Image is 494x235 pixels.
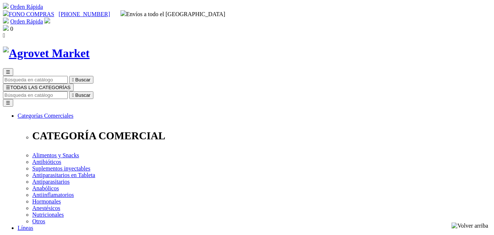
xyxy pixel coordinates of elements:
[3,99,13,107] button: ☰
[120,10,126,16] img: delivery-truck.svg
[3,11,54,17] a: FONO COMPRAS
[32,218,45,224] a: Otros
[32,192,74,198] a: Antiinflamatorios
[44,18,50,25] a: Acceda a su cuenta de cliente
[120,11,226,17] span: Envíos a todo el [GEOGRAPHIC_DATA]
[32,185,59,191] a: Anabólicos
[3,18,9,23] img: shopping-cart.svg
[75,77,90,82] span: Buscar
[32,130,491,142] p: CATEGORÍA COMERCIAL
[452,223,488,229] img: Volver arriba
[75,92,90,98] span: Buscar
[32,212,64,218] a: Nutricionales
[72,92,74,98] i: 
[18,225,33,231] a: Líneas
[6,85,10,90] span: ☰
[3,25,9,31] img: shopping-bag.svg
[10,4,43,10] a: Orden Rápida
[18,113,73,119] a: Categorías Comerciales
[3,68,13,76] button: ☰
[32,198,61,205] a: Hormonales
[3,76,68,84] input: Buscar
[59,11,110,17] a: [PHONE_NUMBER]
[3,84,74,91] button: ☰TODAS LAS CATEGORÍAS
[44,18,50,23] img: user.svg
[3,3,9,9] img: shopping-cart.svg
[6,69,10,75] span: ☰
[32,205,60,211] a: Anestésicos
[32,172,95,178] a: Antiparasitarios en Tableta
[32,159,61,165] a: Antibióticos
[10,18,43,25] a: Orden Rápida
[69,76,93,84] button:  Buscar
[32,165,90,172] a: Suplementos inyectables
[3,47,90,60] img: Agrovet Market
[3,32,5,38] i: 
[69,91,93,99] button:  Buscar
[3,91,68,99] input: Buscar
[32,179,70,185] a: Antiparasitarios
[3,10,9,16] img: phone.svg
[10,26,13,32] span: 0
[32,152,79,158] a: Alimentos y Snacks
[72,77,74,82] i: 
